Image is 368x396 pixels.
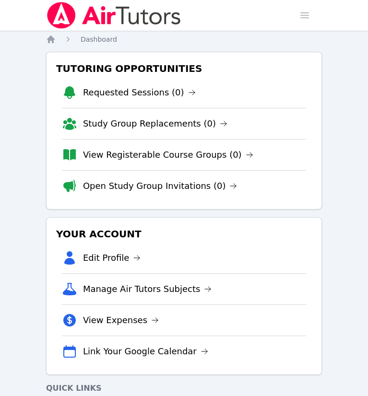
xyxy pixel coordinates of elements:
a: Open Study Group Invitations (0) [83,179,237,193]
h3: Your Account [54,225,314,243]
a: Study Group Replacements (0) [83,117,227,130]
h4: Quick Links [46,383,322,394]
a: Edit Profile [83,251,141,265]
img: Air Tutors [46,2,182,29]
h3: Tutoring Opportunities [54,60,314,77]
a: Dashboard [81,35,117,44]
a: Requested Sessions (0) [83,86,196,99]
span: Dashboard [81,35,117,43]
a: View Expenses [83,314,159,327]
a: Link Your Google Calendar [83,345,208,358]
a: View Registerable Course Groups (0) [83,148,253,162]
nav: Breadcrumb [46,35,322,44]
a: Manage Air Tutors Subjects [83,282,212,296]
